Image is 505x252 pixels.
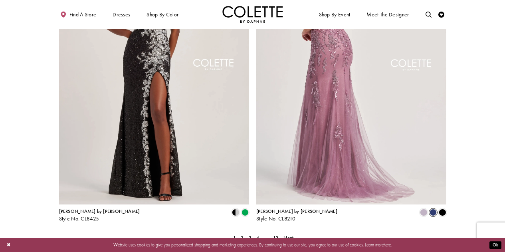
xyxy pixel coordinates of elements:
[489,241,501,249] button: Submit Dialog
[255,233,261,242] a: Page 4
[256,209,337,222] div: Colette by Daphne Style No. CL8210
[59,215,99,222] span: Style No. CL8425
[249,234,252,241] span: 3
[113,12,130,18] span: Dresses
[439,209,446,216] i: Black
[222,6,283,23] a: Visit Home Page
[222,6,283,23] img: Colette by Daphne
[256,215,296,222] span: Style No. CL8210
[59,209,140,222] div: Colette by Daphne Style No. CL8425
[241,234,244,241] span: 2
[247,233,253,242] a: Page 3
[273,234,279,241] span: 13
[420,209,427,216] i: Heather
[437,6,446,23] a: Check Wishlist
[147,12,178,18] span: Shop by color
[231,233,238,242] span: Current Page
[430,209,437,216] i: Navy Blue
[271,233,281,242] a: Page 13
[59,208,140,214] span: [PERSON_NAME] by [PERSON_NAME]
[69,12,97,18] span: Find a store
[59,6,98,23] a: Find a store
[111,6,132,23] span: Dresses
[262,233,270,242] a: ...
[384,242,391,248] a: here
[366,12,409,18] span: Meet the designer
[239,233,246,242] a: Page 2
[233,234,236,241] span: 1
[145,6,180,23] span: Shop by color
[317,6,352,23] span: Shop By Event
[319,12,351,18] span: Shop By Event
[264,234,268,241] span: ...
[4,240,14,250] button: Close Dialog
[256,234,259,241] span: 4
[242,209,249,216] i: Emerald
[44,241,461,249] p: Website uses cookies to give you personalized shopping and marketing experiences. By continuing t...
[256,208,337,214] span: [PERSON_NAME] by [PERSON_NAME]
[282,233,295,242] a: Next Page
[365,6,411,23] a: Meet the designer
[283,234,293,241] span: Next
[232,209,239,216] i: Black/Silver
[424,6,433,23] a: Toggle search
